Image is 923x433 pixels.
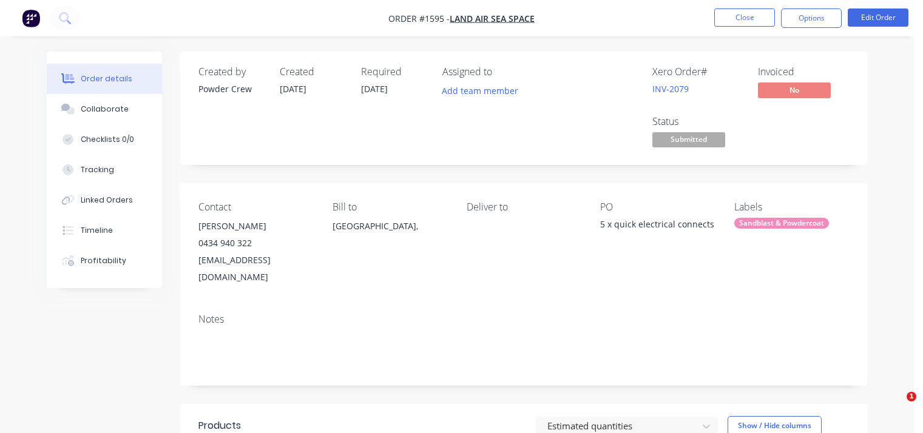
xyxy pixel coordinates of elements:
button: Options [781,8,842,28]
img: Factory [22,9,40,27]
button: Collaborate [47,94,162,124]
div: Created [280,66,347,78]
div: Products [198,418,241,433]
button: Order details [47,64,162,94]
div: Tracking [81,164,114,175]
button: Add team member [442,82,525,99]
div: [EMAIL_ADDRESS][DOMAIN_NAME] [198,252,313,286]
div: 0434 940 322 [198,235,313,252]
button: Edit Order [848,8,908,27]
button: Add team member [436,82,525,99]
span: Order #1595 - [388,13,450,24]
div: Assigned to [442,66,564,78]
span: 1 [907,392,916,401]
div: Bill to [333,201,447,213]
div: Labels [734,201,849,213]
button: Submitted [652,132,725,150]
button: Timeline [47,215,162,246]
button: Profitability [47,246,162,276]
button: Checklists 0/0 [47,124,162,155]
a: INV-2079 [652,83,689,95]
div: [PERSON_NAME] [198,218,313,235]
div: Checklists 0/0 [81,134,134,145]
div: Created by [198,66,265,78]
div: Linked Orders [81,195,133,206]
button: Linked Orders [47,185,162,215]
div: 5 x quick electrical connects [600,218,715,235]
div: PO [600,201,715,213]
iframe: Intercom live chat [882,392,911,421]
span: No [758,82,831,98]
div: Profitability [81,255,126,266]
button: Tracking [47,155,162,185]
span: [DATE] [280,83,306,95]
div: Deliver to [467,201,581,213]
div: Xero Order # [652,66,743,78]
div: Collaborate [81,104,129,115]
div: [PERSON_NAME]0434 940 322[EMAIL_ADDRESS][DOMAIN_NAME] [198,218,313,286]
div: Notes [198,314,849,325]
div: Timeline [81,225,113,236]
div: Required [361,66,428,78]
div: Status [652,116,743,127]
div: Powder Crew [198,82,265,95]
span: Submitted [652,132,725,147]
div: Invoiced [758,66,849,78]
div: [GEOGRAPHIC_DATA], [333,218,447,235]
button: Close [714,8,775,27]
div: Sandblast & Powdercoat [734,218,829,229]
div: Order details [81,73,132,84]
a: Land Air Sea Space [450,13,535,24]
div: Contact [198,201,313,213]
div: [GEOGRAPHIC_DATA], [333,218,447,257]
span: [DATE] [361,83,388,95]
